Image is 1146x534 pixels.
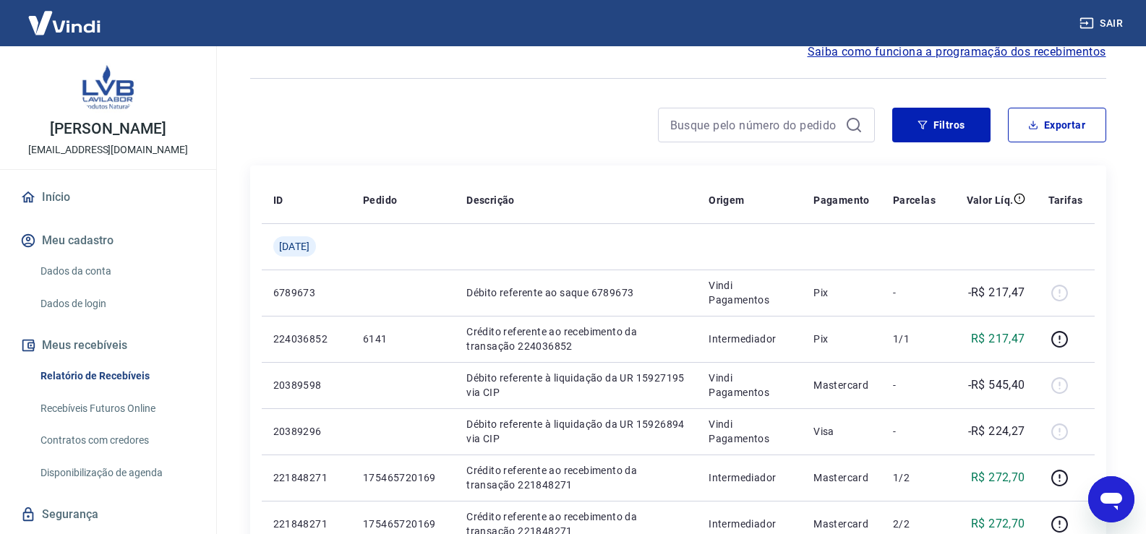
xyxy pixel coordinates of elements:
[709,332,790,346] p: Intermediador
[813,332,870,346] p: Pix
[968,284,1025,301] p: -R$ 217,47
[279,239,310,254] span: [DATE]
[670,114,839,136] input: Busque pelo número do pedido
[893,332,936,346] p: 1/1
[363,517,443,531] p: 175465720169
[466,417,685,446] p: Débito referente à liquidação da UR 15926894 via CIP
[17,499,199,530] a: Segurança
[893,285,936,300] p: -
[35,361,199,391] a: Relatório de Recebíveis
[893,193,936,207] p: Parcelas
[1088,476,1134,522] iframe: Botão para abrir a janela de mensagens
[709,417,790,446] p: Vindi Pagamentos
[813,517,870,531] p: Mastercard
[80,58,137,116] img: f59112a5-54ef-4c52-81d5-7611f2965714.jpeg
[1008,108,1106,142] button: Exportar
[50,121,166,137] p: [PERSON_NAME]
[466,463,685,492] p: Crédito referente ao recebimento da transação 221848271
[893,470,936,485] p: 1/2
[813,470,870,485] p: Mastercard
[813,193,870,207] p: Pagamento
[466,324,685,353] p: Crédito referente ao recebimento da transação 224036852
[273,424,340,439] p: 20389296
[35,394,199,423] a: Recebíveis Futuros Online
[971,330,1025,348] p: R$ 217,47
[273,470,340,485] p: 221848271
[971,515,1025,533] p: R$ 272,70
[1048,193,1083,207] p: Tarifas
[35,426,199,455] a: Contratos com credores
[892,108,991,142] button: Filtros
[971,469,1025,486] p: R$ 272,70
[709,278,790,307] p: Vindi Pagamentos
[363,332,443,346] p: 6141
[17,181,199,213] a: Início
[35,289,199,319] a: Dados de login
[363,193,397,207] p: Pedido
[35,257,199,286] a: Dados da conta
[273,285,340,300] p: 6789673
[808,43,1106,61] a: Saiba como funciona a programação dos recebimentos
[17,225,199,257] button: Meu cadastro
[363,470,443,485] p: 175465720169
[813,285,870,300] p: Pix
[893,378,936,392] p: -
[1077,10,1129,37] button: Sair
[709,371,790,400] p: Vindi Pagamentos
[968,423,1025,440] p: -R$ 224,27
[273,332,340,346] p: 224036852
[893,517,936,531] p: 2/2
[28,142,188,158] p: [EMAIL_ADDRESS][DOMAIN_NAME]
[273,517,340,531] p: 221848271
[17,1,111,45] img: Vindi
[35,458,199,488] a: Disponibilização de agenda
[17,330,199,361] button: Meus recebíveis
[968,376,1025,394] p: -R$ 545,40
[466,371,685,400] p: Débito referente à liquidação da UR 15927195 via CIP
[466,193,515,207] p: Descrição
[709,193,744,207] p: Origem
[813,424,870,439] p: Visa
[893,424,936,439] p: -
[709,470,790,485] p: Intermediador
[466,285,685,300] p: Débito referente ao saque 6789673
[709,517,790,531] p: Intermediador
[967,193,1014,207] p: Valor Líq.
[273,378,340,392] p: 20389598
[273,193,283,207] p: ID
[813,378,870,392] p: Mastercard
